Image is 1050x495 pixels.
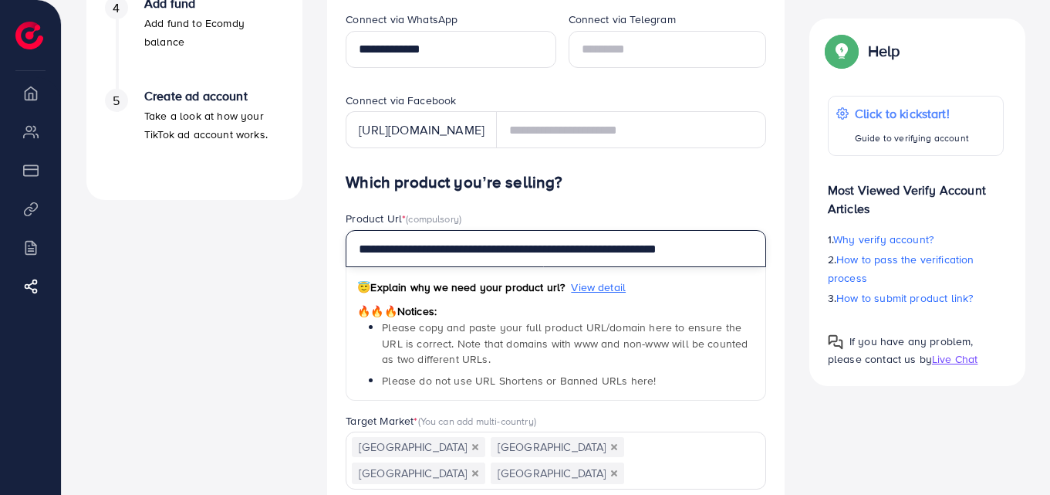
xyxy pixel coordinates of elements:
span: [GEOGRAPHIC_DATA] [352,463,485,484]
label: Connect via Facebook [346,93,456,108]
span: [GEOGRAPHIC_DATA] [352,437,485,457]
span: (compulsory) [406,212,461,225]
img: Popup guide [828,37,856,65]
p: Most Viewed Verify Account Articles [828,168,1004,218]
button: Deselect Canada [610,470,618,477]
span: How to submit product link? [836,290,973,306]
span: Live Chat [932,351,977,367]
li: Create ad account [86,89,302,181]
p: Guide to verifying account [855,129,969,147]
span: How to pass the verification process [828,252,974,286]
span: View detail [571,280,626,295]
span: [GEOGRAPHIC_DATA] [491,437,624,457]
p: 3. [828,289,1004,307]
p: Help [868,42,900,60]
span: 5 [113,92,120,110]
span: Why verify account? [833,232,934,247]
h4: Which product you’re selling? [346,173,766,192]
div: [URL][DOMAIN_NAME] [346,111,497,148]
span: (You can add multi-country) [418,414,536,428]
label: Connect via Telegram [569,12,676,27]
button: Deselect United Kingdom [610,443,618,451]
button: Deselect United States [471,470,479,477]
label: Connect via WhatsApp [346,12,457,27]
input: Search for option [626,462,746,486]
label: Target Market [346,413,536,429]
p: Add fund to Ecomdy balance [144,14,284,51]
img: logo [15,22,43,49]
span: Notices: [357,303,437,319]
span: 🔥🔥🔥 [357,303,397,319]
span: 😇 [357,280,370,295]
span: [GEOGRAPHIC_DATA] [491,463,624,484]
span: Explain why we need your product url? [357,280,565,295]
h4: Create ad account [144,89,284,103]
div: Search for option [346,432,766,489]
p: 1. [828,230,1004,249]
img: Popup guide [828,334,843,350]
p: Take a look at how your TikTok ad account works. [144,107,284,144]
p: Click to kickstart! [855,104,969,123]
span: Please copy and paste your full product URL/domain here to ensure the URL is correct. Note that d... [382,320,748,367]
button: Deselect Pakistan [471,443,479,451]
label: Product Url [346,211,461,226]
span: Please do not use URL Shortens or Banned URLs here! [382,373,656,388]
span: If you have any problem, please contact us by [828,334,974,367]
iframe: Chat [984,425,1038,483]
p: 2. [828,250,1004,287]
